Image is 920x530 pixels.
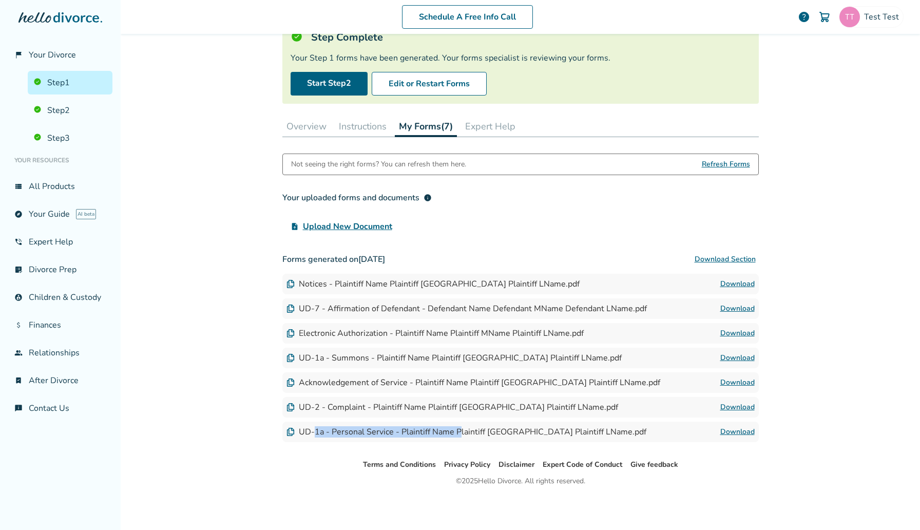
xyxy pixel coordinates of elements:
[395,116,457,137] button: My Forms(7)
[286,329,295,337] img: Document
[28,126,112,150] a: Step3
[14,293,23,301] span: account_child
[291,222,299,231] span: upload_file
[14,321,23,329] span: attach_money
[720,278,755,290] a: Download
[291,52,751,64] div: Your Step 1 forms have been generated. Your forms specialist is reviewing your forms.
[8,150,112,171] li: Your Resources
[720,352,755,364] a: Download
[402,5,533,29] a: Schedule A Free Info Call
[14,238,23,246] span: phone_in_talk
[692,249,759,270] button: Download Section
[286,305,295,313] img: Document
[444,460,490,469] a: Privacy Policy
[286,377,660,388] div: Acknowledgement of Service - Plaintiff Name Plaintiff [GEOGRAPHIC_DATA] Plaintiff LName.pdf
[8,258,112,281] a: list_alt_checkDivorce Prep
[335,116,391,137] button: Instructions
[720,327,755,339] a: Download
[8,313,112,337] a: attach_moneyFinances
[363,460,436,469] a: Terms and Conditions
[8,396,112,420] a: chat_infoContact Us
[456,475,585,487] div: © 2025 Hello Divorce. All rights reserved.
[286,280,295,288] img: Document
[14,51,23,59] span: flag_2
[798,11,810,23] a: help
[291,154,466,175] div: Not seeing the right forms? You can refresh them here.
[720,376,755,389] a: Download
[864,11,903,23] span: Test Test
[8,369,112,392] a: bookmark_checkAfter Divorce
[286,328,584,339] div: Electronic Authorization - Plaintiff Name Plaintiff MName Plaintiff LName.pdf
[720,426,755,438] a: Download
[282,249,759,270] h3: Forms generated on [DATE]
[282,192,432,204] div: Your uploaded forms and documents
[286,354,295,362] img: Document
[543,460,622,469] a: Expert Code of Conduct
[14,376,23,385] span: bookmark_check
[311,30,383,44] h5: Step Complete
[286,352,622,364] div: UD-1a - Summons - Plaintiff Name Plaintiff [GEOGRAPHIC_DATA] Plaintiff LName.pdf
[818,11,831,23] img: Cart
[14,182,23,191] span: view_list
[720,302,755,315] a: Download
[286,403,295,411] img: Document
[282,116,331,137] button: Overview
[76,209,96,219] span: AI beta
[8,43,112,67] a: flag_2Your Divorce
[8,230,112,254] a: phone_in_talkExpert Help
[702,154,750,175] span: Refresh Forms
[14,210,23,218] span: explore
[29,49,76,61] span: Your Divorce
[461,116,520,137] button: Expert Help
[286,278,580,290] div: Notices - Plaintiff Name Plaintiff [GEOGRAPHIC_DATA] Plaintiff LName.pdf
[291,72,368,96] a: Start Step2
[286,428,295,436] img: Document
[720,401,755,413] a: Download
[286,303,647,314] div: UD-7 - Affirmation of Defendant - Defendant Name Defendant MName Defendant LName.pdf
[372,72,487,96] button: Edit or Restart Forms
[8,341,112,365] a: groupRelationships
[8,202,112,226] a: exploreYour GuideAI beta
[424,194,432,202] span: info
[14,349,23,357] span: group
[869,481,920,530] iframe: Chat Widget
[303,220,392,233] span: Upload New Document
[14,266,23,274] span: list_alt_check
[8,286,112,309] a: account_childChildren & Custody
[28,71,112,94] a: Step1
[630,459,678,471] li: Give feedback
[14,404,23,412] span: chat_info
[286,426,646,438] div: UD-1a - Personal Service - Plaintiff Name Plaintiff [GEOGRAPHIC_DATA] Plaintiff LName.pdf
[286,402,618,413] div: UD-2 - Complaint - Plaintiff Name Plaintiff [GEOGRAPHIC_DATA] Plaintiff LName.pdf
[8,175,112,198] a: view_listAll Products
[499,459,534,471] li: Disclaimer
[286,378,295,387] img: Document
[28,99,112,122] a: Step2
[839,7,860,27] img: sephiroth.jedidiah@freedrops.org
